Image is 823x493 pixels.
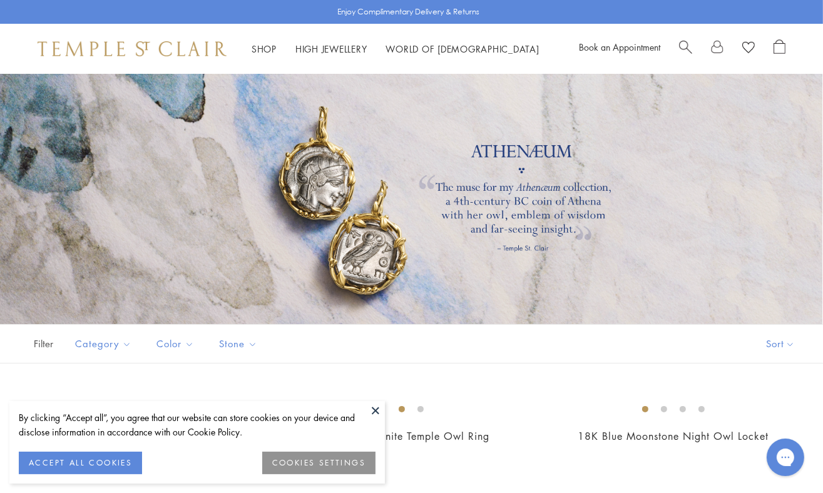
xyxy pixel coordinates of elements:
span: Category [69,336,141,352]
a: High JewelleryHigh Jewellery [295,43,367,55]
button: Stone [210,330,267,358]
img: Temple St. Clair [38,41,227,56]
a: Open Shopping Bag [774,39,785,58]
button: ACCEPT ALL COOKIES [19,452,142,474]
span: Stone [213,336,267,352]
a: ShopShop [252,43,277,55]
iframe: Gorgias live chat messenger [760,434,810,480]
a: Search [679,39,692,58]
a: Book an Appointment [579,41,660,53]
button: Color [147,330,203,358]
button: COOKIES SETTINGS [262,452,376,474]
a: 18K Blue Moonstone Night Owl Locket [578,429,769,443]
a: View Wishlist [742,39,755,58]
p: Enjoy Complimentary Delivery & Returns [337,6,479,18]
span: Color [150,336,203,352]
a: World of [DEMOGRAPHIC_DATA]World of [DEMOGRAPHIC_DATA] [386,43,539,55]
nav: Main navigation [252,41,539,57]
button: Show sort by [738,325,823,363]
button: Category [66,330,141,358]
div: By clicking “Accept all”, you agree that our website can store cookies on your device and disclos... [19,410,376,439]
a: 18K Tanzanite Temple Owl Ring [333,429,489,443]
